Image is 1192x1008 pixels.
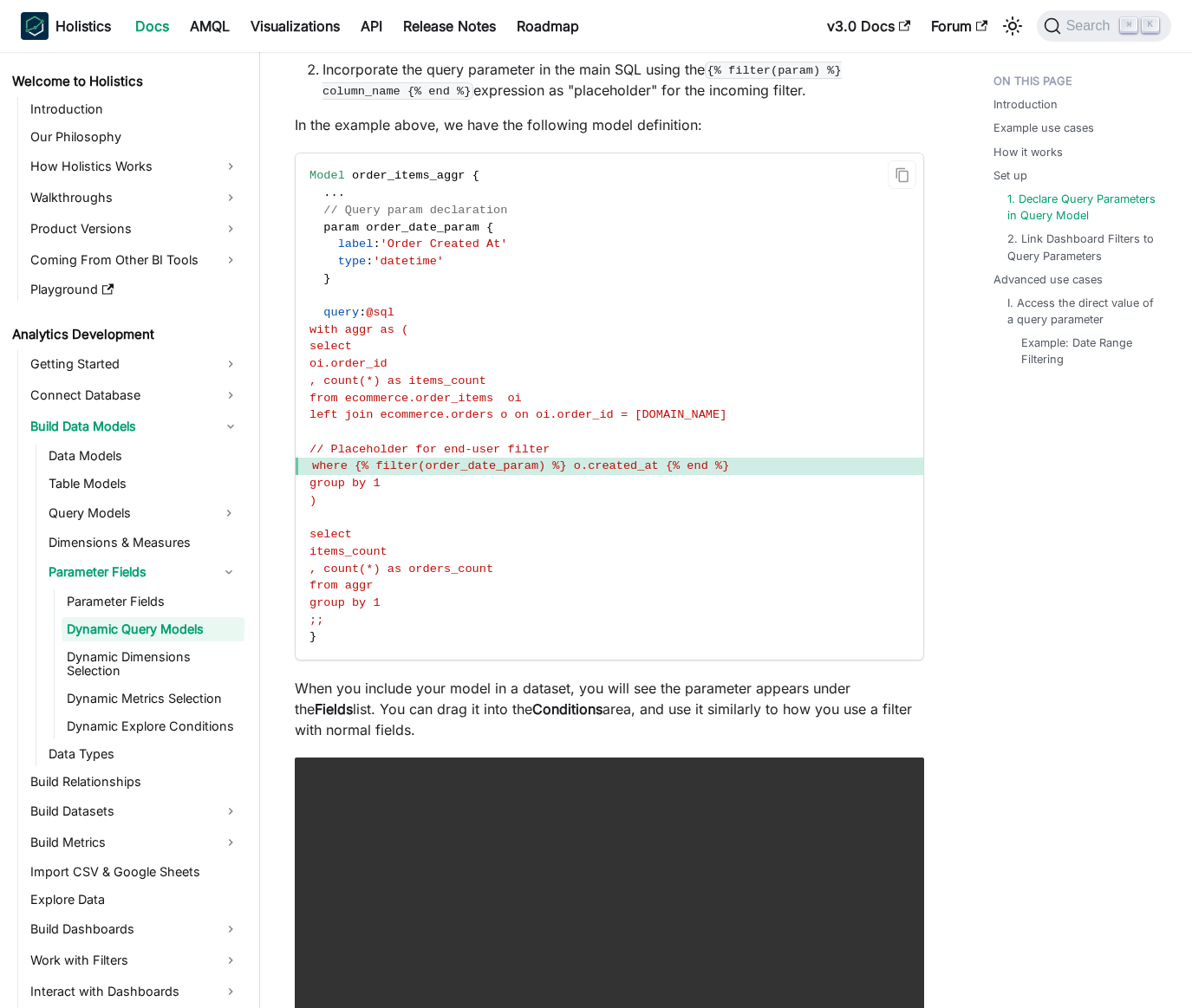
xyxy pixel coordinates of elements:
[338,186,345,199] span: .
[25,246,244,274] a: Coming From Other BI Tools
[25,215,244,243] a: Product Versions
[21,12,111,40] a: HolisticsHolistics
[338,237,374,250] span: label
[43,742,244,766] a: Data Types
[55,16,111,36] b: Holistics
[312,459,729,472] span: where {% filter(order_date_param) %} o.created_at {% end %}
[295,678,924,740] p: When you include your model in a dataset, you will see the parameter appears under the list. You ...
[125,12,179,40] a: Docs
[921,12,998,40] a: Forum
[25,888,244,912] a: Explore Data
[309,614,323,627] span: ;;
[213,499,244,527] button: Expand sidebar category 'Query Models'
[25,381,244,409] a: Connect Database
[62,645,244,683] a: Dynamic Dimensions Selection
[888,160,916,189] button: Copy code to clipboard
[25,829,244,856] a: Build Metrics
[323,204,507,217] span: // Query param declaration
[350,12,393,40] a: API
[309,408,726,421] span: left join ecommerce.orders o on oi.order_id = [DOMAIN_NAME]
[1142,17,1159,33] kbd: K
[352,169,466,182] span: order_items_aggr
[373,237,380,250] span: :
[25,915,244,943] a: Build Dashboards
[315,700,353,718] strong: Fields
[532,700,603,718] strong: Conditions
[240,12,350,40] a: Visualizations
[1007,191,1157,224] a: 1. Declare Query Parameters in Query Model
[1007,295,1157,328] a: I. Access the direct value of a query parameter
[1037,10,1171,42] button: Search (Command+K)
[25,978,244,1005] a: Interact with Dashboards
[506,12,589,40] a: Roadmap
[323,306,359,319] span: query
[25,277,244,302] a: Playground
[213,558,244,586] button: Collapse sidebar category 'Parameter Fields'
[331,186,338,199] span: .
[25,350,244,378] a: Getting Started
[373,255,444,268] span: 'datetime'
[472,169,479,182] span: {
[309,494,316,507] span: )
[25,770,244,794] a: Build Relationships
[366,221,479,234] span: order_date_param
[62,714,244,738] a: Dynamic Explore Conditions
[309,528,352,541] span: select
[323,272,330,285] span: }
[309,477,381,490] span: group by 1
[993,167,1027,184] a: Set up
[7,69,244,94] a: Welcome to Holistics
[359,306,366,319] span: :
[25,413,244,440] a: Build Data Models
[43,471,244,496] a: Table Models
[1120,17,1137,33] kbd: ⌘
[43,444,244,468] a: Data Models
[309,596,381,609] span: group by 1
[309,323,408,336] span: with aggr as (
[309,630,316,643] span: }
[62,686,244,711] a: Dynamic Metrics Selection
[993,144,1063,160] a: How it works
[309,579,373,592] span: from aggr
[323,186,330,199] span: .
[366,255,373,268] span: :
[309,357,388,370] span: oi.order_id
[25,946,244,974] a: Work with Filters
[179,12,240,40] a: AMQL
[309,392,522,405] span: from ecommerce.order_items oi
[309,563,493,576] span: , count(*) as orders_count
[25,153,244,180] a: How Holistics Works
[309,169,345,182] span: Model
[25,97,244,121] a: Introduction
[1007,231,1157,263] a: 2. Link Dashboard Filters to Query Parameters
[43,499,213,527] a: Query Models
[295,114,924,135] p: In the example above, we have the following model definition:
[25,125,244,149] a: Our Philosophy
[25,797,244,825] a: Build Datasets
[309,340,352,353] span: select
[309,545,388,558] span: items_count
[7,322,244,347] a: Analytics Development
[322,59,924,101] li: Incorporate the query parameter in the main SQL using the expression as "placeholder" for the inc...
[309,443,550,456] span: // Placeholder for end-user filter
[62,589,244,614] a: Parameter Fields
[393,12,506,40] a: Release Notes
[999,12,1026,40] button: Switch between dark and light mode (currently light mode)
[486,221,493,234] span: {
[43,530,244,555] a: Dimensions & Measures
[993,96,1058,113] a: Introduction
[817,12,921,40] a: v3.0 Docs
[381,237,508,250] span: 'Order Created At'
[309,374,486,387] span: , count(*) as items_count
[21,12,49,40] img: Holistics
[1021,335,1150,367] a: Example: Date Range Filtering
[366,306,394,319] span: @sql
[25,860,244,884] a: Import CSV & Google Sheets
[323,221,359,234] span: param
[1061,18,1121,34] span: Search
[62,617,244,641] a: Dynamic Query Models
[25,184,244,211] a: Walkthroughs
[338,255,367,268] span: type
[43,558,213,586] a: Parameter Fields
[993,120,1094,136] a: Example use cases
